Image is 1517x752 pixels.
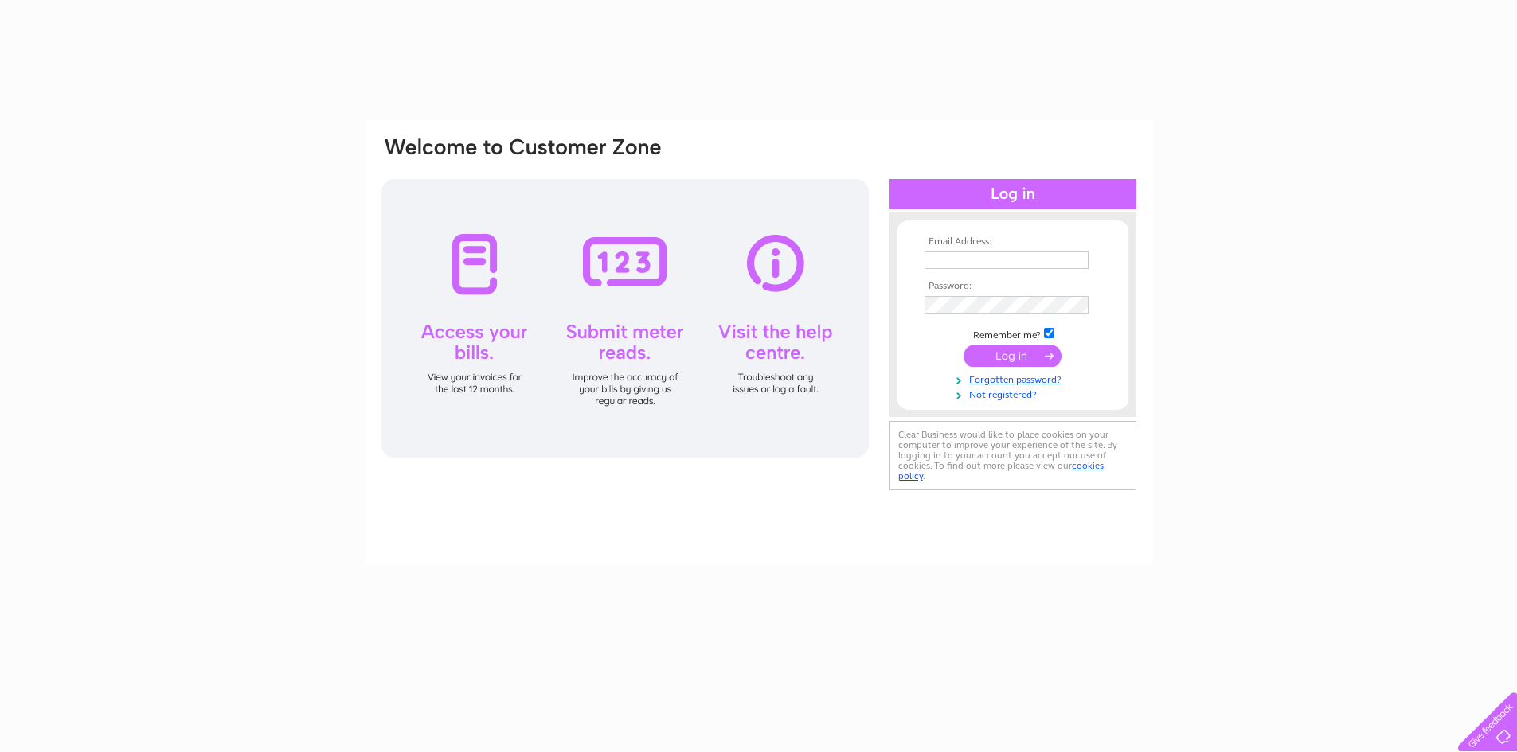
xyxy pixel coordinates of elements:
[889,421,1136,490] div: Clear Business would like to place cookies on your computer to improve your experience of the sit...
[921,281,1105,292] th: Password:
[898,460,1104,481] a: cookies policy
[921,236,1105,247] th: Email Address:
[925,386,1105,401] a: Not registered?
[964,345,1062,367] input: Submit
[925,371,1105,386] a: Forgotten password?
[921,325,1105,341] td: Remember me?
